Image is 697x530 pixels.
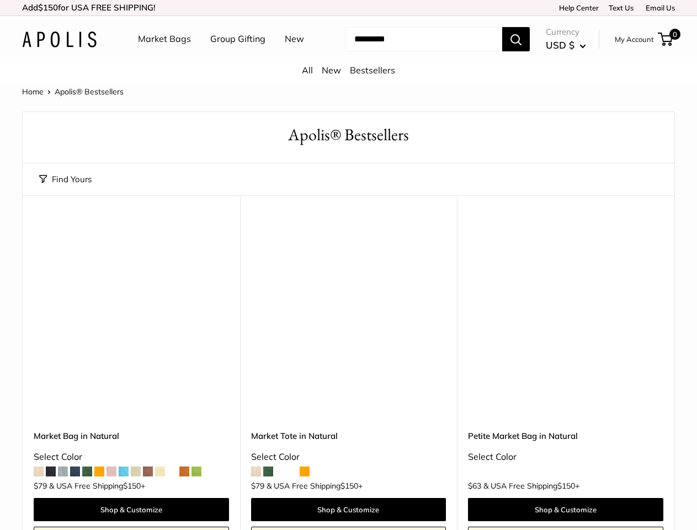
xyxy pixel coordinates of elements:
[251,430,446,442] a: Market Tote in Natural
[123,481,141,491] span: $150
[502,27,530,51] button: Search
[34,481,47,491] span: $79
[468,430,663,442] a: Petite Market Bag in Natural
[22,31,97,47] img: Apolis
[251,498,446,521] a: Shop & Customize
[483,482,579,490] span: & USA Free Shipping +
[546,36,586,54] button: USD $
[251,223,446,418] a: description_Make it yours with custom printed text.Market Tote in Natural
[555,3,599,12] a: Help Center
[546,39,574,51] span: USD $
[345,27,502,51] input: Search...
[468,223,663,418] a: Petite Market Bag in Naturaldescription_Effortless style that elevates every moment
[322,65,341,76] a: New
[609,3,634,12] a: Text Us
[34,498,229,521] a: Shop & Customize
[468,449,663,465] div: Select Color
[38,2,58,13] span: $150
[39,172,92,187] button: Find Yours
[22,87,44,97] a: Home
[615,33,654,46] a: My Account
[34,223,229,418] a: Market Bag in NaturalMarket Bag in Natural
[49,482,145,490] span: & USA Free Shipping +
[340,481,358,491] span: $150
[34,449,229,465] div: Select Color
[34,430,229,442] a: Market Bag in Natural
[546,24,586,40] span: Currency
[350,65,395,76] a: Bestsellers
[251,449,446,465] div: Select Color
[468,481,481,491] span: $63
[267,482,363,490] span: & USA Free Shipping +
[659,33,673,46] a: 0
[210,31,265,47] a: Group Gifting
[138,31,191,47] a: Market Bags
[642,3,675,12] a: Email Us
[302,65,313,76] a: All
[669,29,680,40] span: 0
[285,31,304,47] a: New
[251,481,264,491] span: $79
[55,87,124,97] span: Apolis® Bestsellers
[557,481,575,491] span: $150
[39,123,658,147] h1: Apolis® Bestsellers
[22,84,124,99] nav: Breadcrumb
[468,498,663,521] a: Shop & Customize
